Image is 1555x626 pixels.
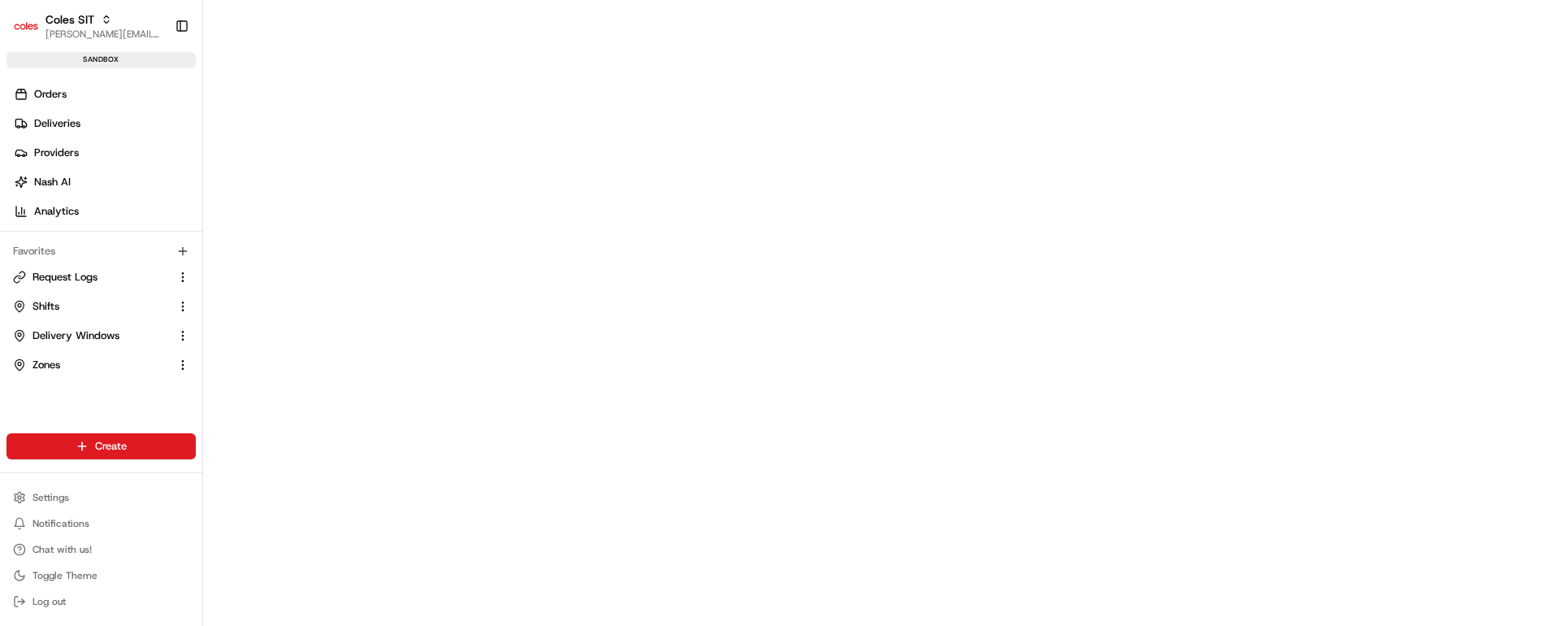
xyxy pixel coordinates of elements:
[32,358,60,372] span: Zones
[45,28,162,41] button: [PERSON_NAME][EMAIL_ADDRESS][PERSON_NAME][PERSON_NAME][DOMAIN_NAME]
[32,543,92,556] span: Chat with us!
[34,87,67,102] span: Orders
[13,299,170,314] a: Shifts
[34,116,80,131] span: Deliveries
[6,352,196,378] button: Zones
[6,198,202,224] a: Analytics
[34,204,79,219] span: Analytics
[32,569,97,582] span: Toggle Theme
[34,146,79,160] span: Providers
[6,486,196,509] button: Settings
[6,433,196,459] button: Create
[6,264,196,290] button: Request Logs
[6,238,196,264] div: Favorites
[13,358,170,372] a: Zones
[13,328,170,343] a: Delivery Windows
[6,169,202,195] a: Nash AI
[45,11,94,28] button: Coles SIT
[32,517,89,530] span: Notifications
[13,270,170,285] a: Request Logs
[6,293,196,320] button: Shifts
[6,52,196,68] div: sandbox
[6,590,196,613] button: Log out
[6,7,168,46] button: Coles SITColes SIT[PERSON_NAME][EMAIL_ADDRESS][PERSON_NAME][PERSON_NAME][DOMAIN_NAME]
[13,13,39,39] img: Coles SIT
[32,491,69,504] span: Settings
[32,328,119,343] span: Delivery Windows
[6,81,202,107] a: Orders
[34,175,71,189] span: Nash AI
[32,299,59,314] span: Shifts
[6,564,196,587] button: Toggle Theme
[95,439,127,454] span: Create
[6,111,202,137] a: Deliveries
[6,323,196,349] button: Delivery Windows
[32,595,66,608] span: Log out
[6,512,196,535] button: Notifications
[6,538,196,561] button: Chat with us!
[32,270,97,285] span: Request Logs
[6,140,202,166] a: Providers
